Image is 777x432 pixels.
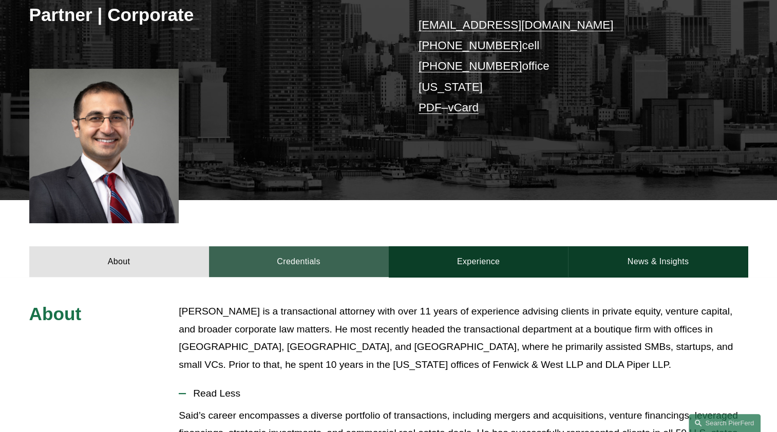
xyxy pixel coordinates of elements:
a: [EMAIL_ADDRESS][DOMAIN_NAME] [419,18,613,31]
a: Credentials [209,246,389,277]
span: Read Less [186,388,748,399]
button: Read Less [179,380,748,407]
a: About [29,246,209,277]
a: News & Insights [568,246,748,277]
a: Experience [389,246,568,277]
a: [PHONE_NUMBER] [419,39,522,52]
span: About [29,304,82,324]
a: PDF [419,101,442,114]
a: vCard [448,101,479,114]
p: cell office [US_STATE] – [419,15,718,119]
a: [PHONE_NUMBER] [419,60,522,72]
h3: Partner | Corporate [29,4,389,26]
a: Search this site [689,414,761,432]
p: [PERSON_NAME] is a transactional attorney with over 11 years of experience advising clients in pr... [179,303,748,374]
